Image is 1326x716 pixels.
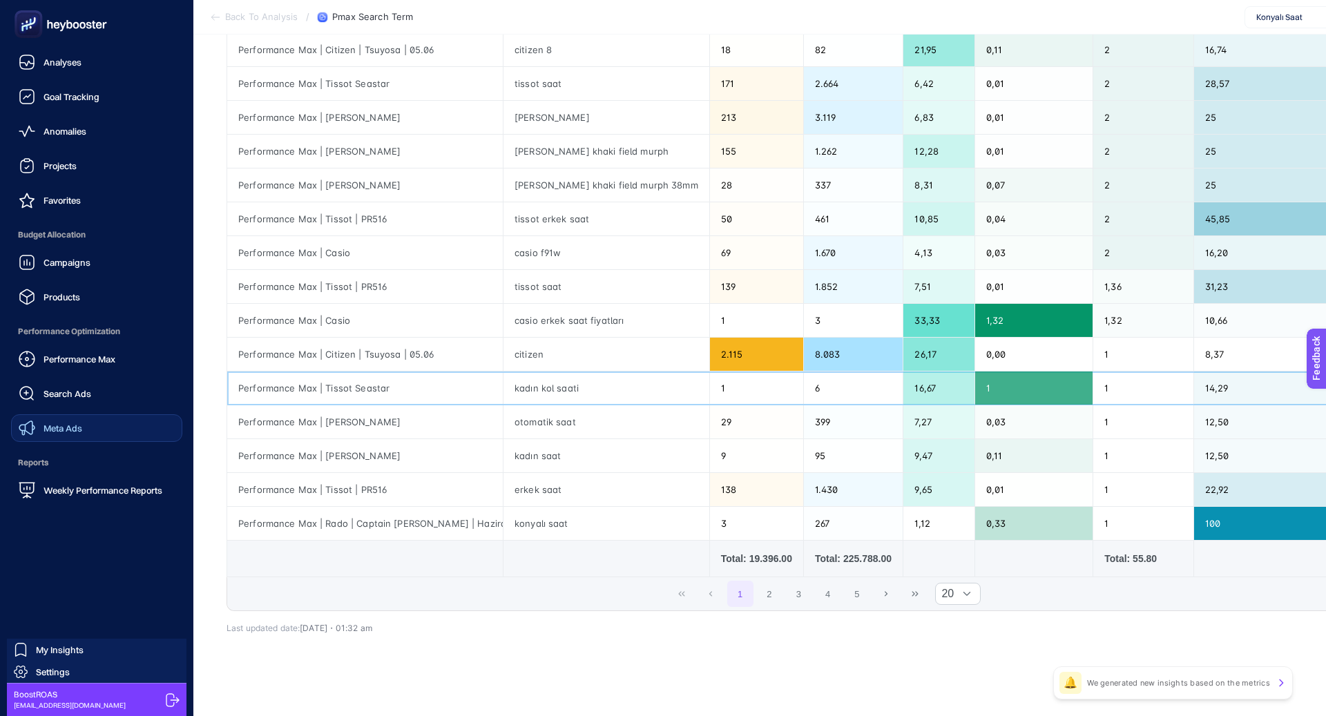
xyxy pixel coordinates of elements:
div: 9,65 [903,473,974,506]
div: 1 [710,371,803,405]
div: otomatik saat [503,405,709,438]
div: citizen [503,338,709,371]
div: 1 [975,371,1093,405]
span: Pmax Search Term [332,12,413,23]
div: 6,42 [903,67,974,100]
div: casio f91w [503,236,709,269]
div: 1.262 [804,135,903,168]
div: 12,28 [903,135,974,168]
div: 1,36 [1093,270,1193,303]
div: 2 [1093,236,1193,269]
span: [EMAIL_ADDRESS][DOMAIN_NAME] [14,700,126,710]
div: Total: 55.80 [1104,552,1182,565]
button: 1 [727,581,753,607]
a: Analyses [11,48,182,76]
span: Products [44,291,80,302]
div: 267 [804,507,903,540]
button: 5 [844,581,870,607]
div: 399 [804,405,903,438]
div: 26,17 [903,338,974,371]
div: [PERSON_NAME] khaki field murph 38mm [503,168,709,202]
span: Goal Tracking [44,91,99,102]
div: casio erkek saat fiyatları [503,304,709,337]
div: 0,03 [975,236,1093,269]
div: 1 [1093,338,1193,371]
div: 1,12 [903,507,974,540]
div: 2 [1093,168,1193,202]
span: Back To Analysis [225,12,298,23]
div: 1.852 [804,270,903,303]
a: My Insights [7,639,186,661]
div: 69 [710,236,803,269]
div: 50 [710,202,803,235]
div: 0,33 [975,507,1093,540]
span: Rows per page [936,583,954,604]
span: BoostROAS [14,689,126,700]
div: 21,95 [903,33,974,66]
a: Search Ads [11,380,182,407]
div: 2 [1093,67,1193,100]
span: Budget Allocation [11,221,182,249]
span: My Insights [36,644,84,655]
div: 0,11 [975,33,1093,66]
div: 2.664 [804,67,903,100]
div: 8.083 [804,338,903,371]
div: 1 [1093,439,1193,472]
div: Performance Max | Tissot | PR516 [227,473,503,506]
div: 🔔 [1059,672,1082,694]
a: Products [11,283,182,311]
div: 0,07 [975,168,1093,202]
div: 2 [1093,135,1193,168]
div: 138 [710,473,803,506]
span: Campaigns [44,257,90,268]
div: tissot erkek saat [503,202,709,235]
div: Performance Max | [PERSON_NAME] [227,168,503,202]
div: 461 [804,202,903,235]
div: 7,27 [903,405,974,438]
div: 10,85 [903,202,974,235]
div: 337 [804,168,903,202]
div: 1.430 [804,473,903,506]
div: 0,01 [975,67,1093,100]
div: Performance Max | [PERSON_NAME] [227,101,503,134]
div: 9 [710,439,803,472]
button: Last Page [902,581,928,607]
div: 2 [1093,101,1193,134]
div: 16,67 [903,371,974,405]
div: Performance Max | [PERSON_NAME] [227,405,503,438]
span: Favorites [44,195,81,206]
div: 1,32 [1093,304,1193,337]
span: / [306,11,309,22]
button: 2 [756,581,782,607]
div: 0,01 [975,101,1093,134]
div: 6,83 [903,101,974,134]
div: 139 [710,270,803,303]
div: erkek saat [503,473,709,506]
div: 9,47 [903,439,974,472]
div: [PERSON_NAME] [503,101,709,134]
div: 2.115 [710,338,803,371]
div: 7,51 [903,270,974,303]
div: 0,01 [975,270,1093,303]
p: We generated new insights based on the metrics [1087,677,1270,688]
a: Anomalies [11,117,182,145]
div: tissot saat [503,67,709,100]
div: 1 [1093,371,1193,405]
div: 8,31 [903,168,974,202]
a: Performance Max [11,345,182,373]
div: 1 [710,304,803,337]
div: 3 [710,507,803,540]
span: [DATE]・01:32 am [300,623,372,633]
div: Performance Max | Tissot | PR516 [227,202,503,235]
div: tissot saat [503,270,709,303]
span: Settings [36,666,70,677]
div: 28 [710,168,803,202]
div: Performance Max | Casio [227,304,503,337]
span: Last updated date: [227,623,300,633]
div: 1,32 [975,304,1093,337]
div: 0,01 [975,135,1093,168]
div: 0,01 [975,473,1093,506]
div: [PERSON_NAME] khaki field murph [503,135,709,168]
div: 0,00 [975,338,1093,371]
div: 82 [804,33,903,66]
